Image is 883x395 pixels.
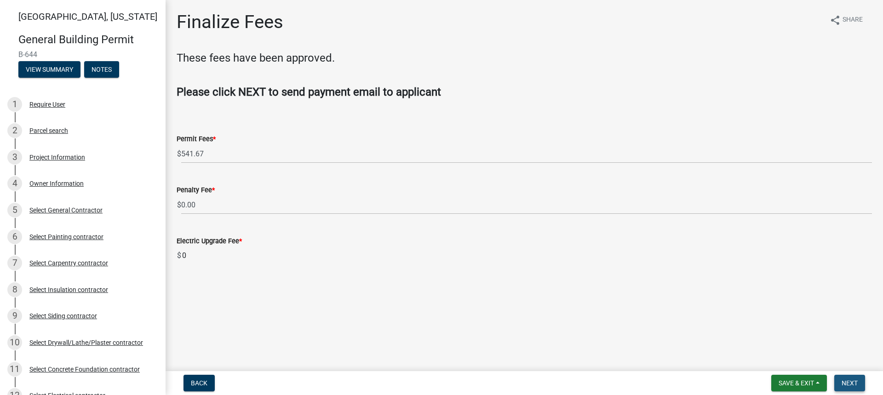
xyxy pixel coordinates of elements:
div: Parcel search [29,127,68,134]
div: Select Carpentry contractor [29,260,108,266]
div: Select Drywall/Lathe/Plaster contractor [29,339,143,346]
div: Owner Information [29,180,84,187]
span: $ [177,195,182,214]
div: 6 [7,229,22,244]
div: 4 [7,176,22,191]
div: 9 [7,309,22,323]
div: 2 [7,123,22,138]
div: Require User [29,101,65,108]
span: [GEOGRAPHIC_DATA], [US_STATE] [18,11,157,22]
div: 10 [7,335,22,350]
button: View Summary [18,61,80,78]
span: B-644 [18,50,147,59]
button: Back [183,375,215,391]
span: $ [177,144,182,163]
h4: These fees have been approved. [177,52,872,65]
div: Select General Contractor [29,207,103,213]
div: 3 [7,150,22,165]
label: Penalty Fee [177,187,215,194]
i: share [830,15,841,26]
div: Project Information [29,154,85,160]
button: Notes [84,61,119,78]
wm-modal-confirm: Notes [84,66,119,74]
div: Select Painting contractor [29,234,103,240]
div: 5 [7,203,22,218]
button: Next [834,375,865,391]
strong: Please click NEXT to send payment email to applicant [177,86,441,98]
div: 1 [7,97,22,112]
div: Select Concrete Foundation contractor [29,366,140,372]
span: Next [842,379,858,387]
h4: General Building Permit [18,33,158,46]
span: Share [843,15,863,26]
span: $ [177,246,182,265]
button: shareShare [822,11,870,29]
div: 11 [7,362,22,377]
span: Save & Exit [779,379,814,387]
h1: Finalize Fees [177,11,283,33]
span: Back [191,379,207,387]
div: 8 [7,282,22,297]
wm-modal-confirm: Summary [18,66,80,74]
div: 7 [7,256,22,270]
button: Save & Exit [771,375,827,391]
div: Select Siding contractor [29,313,97,319]
div: Select Insulation contractor [29,286,108,293]
label: Permit Fees [177,136,216,143]
label: Electric Upgrade Fee [177,238,242,245]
